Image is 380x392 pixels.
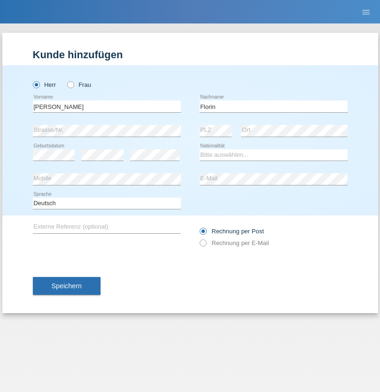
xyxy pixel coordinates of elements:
[67,81,73,87] input: Frau
[33,49,348,61] h1: Kunde hinzufügen
[361,8,371,17] i: menu
[67,81,91,88] label: Frau
[33,81,39,87] input: Herr
[357,9,375,15] a: menu
[52,282,82,290] span: Speichern
[200,228,206,239] input: Rechnung per Post
[200,228,264,235] label: Rechnung per Post
[33,81,56,88] label: Herr
[33,277,101,295] button: Speichern
[200,239,206,251] input: Rechnung per E-Mail
[200,239,269,246] label: Rechnung per E-Mail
